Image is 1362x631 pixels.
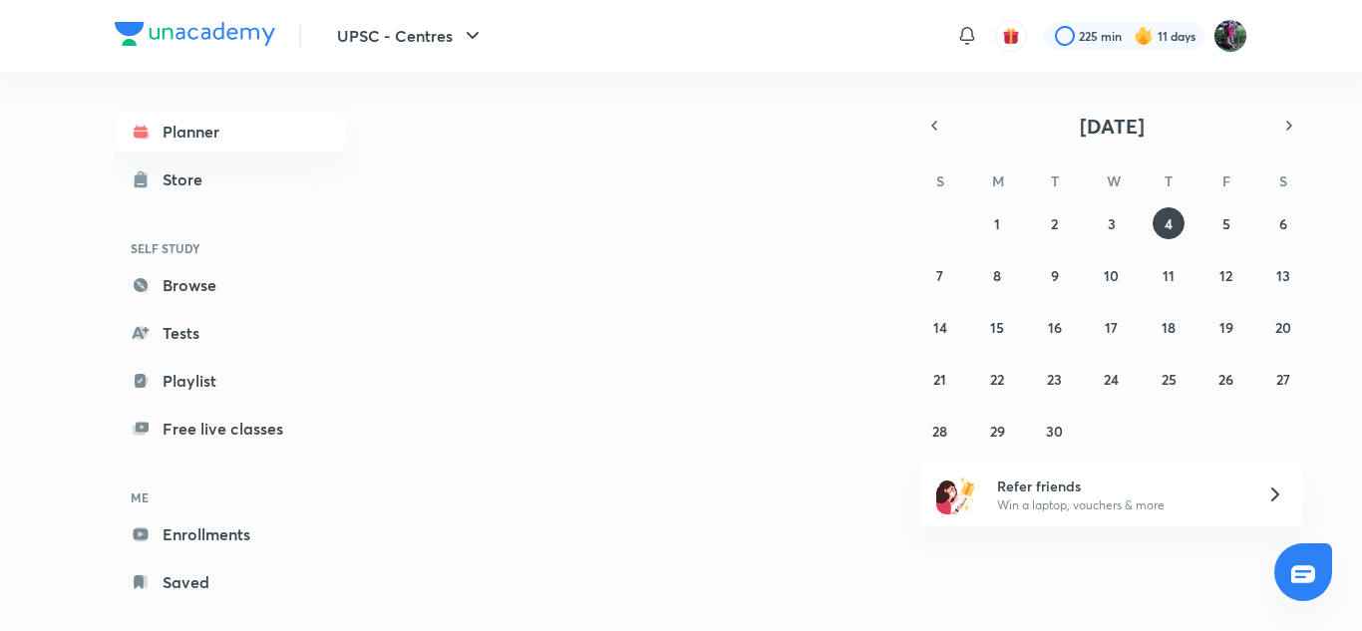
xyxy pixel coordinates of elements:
abbr: Thursday [1165,171,1173,190]
button: September 24, 2025 [1096,363,1128,395]
p: Win a laptop, vouchers & more [997,496,1242,514]
a: Playlist [115,361,346,401]
abbr: Sunday [936,171,944,190]
button: September 7, 2025 [924,259,956,291]
button: September 5, 2025 [1210,207,1242,239]
button: September 14, 2025 [924,311,956,343]
button: September 17, 2025 [1096,311,1128,343]
abbr: September 8, 2025 [993,266,1001,285]
abbr: September 19, 2025 [1219,318,1233,337]
abbr: September 23, 2025 [1047,370,1062,389]
button: September 1, 2025 [981,207,1013,239]
abbr: Tuesday [1051,171,1059,190]
abbr: September 12, 2025 [1219,266,1232,285]
a: Saved [115,562,346,602]
button: avatar [995,20,1027,52]
abbr: Friday [1222,171,1230,190]
button: [DATE] [948,112,1275,140]
a: Browse [115,265,346,305]
abbr: September 14, 2025 [933,318,947,337]
abbr: September 7, 2025 [936,266,943,285]
img: avatar [1002,27,1020,45]
img: streak [1134,26,1154,46]
button: September 19, 2025 [1210,311,1242,343]
abbr: September 15, 2025 [990,318,1004,337]
span: [DATE] [1080,113,1145,140]
img: Ravishekhar Kumar [1213,19,1247,53]
abbr: September 10, 2025 [1104,266,1119,285]
button: September 3, 2025 [1096,207,1128,239]
a: Free live classes [115,409,346,449]
abbr: September 17, 2025 [1105,318,1118,337]
button: September 12, 2025 [1210,259,1242,291]
a: Store [115,159,346,199]
h6: SELF STUDY [115,231,346,265]
button: September 15, 2025 [981,311,1013,343]
abbr: September 4, 2025 [1165,214,1173,233]
h6: Refer friends [997,475,1242,496]
h6: ME [115,480,346,514]
button: September 2, 2025 [1039,207,1071,239]
button: September 28, 2025 [924,415,956,447]
abbr: September 16, 2025 [1048,318,1062,337]
button: September 4, 2025 [1153,207,1185,239]
button: September 13, 2025 [1267,259,1299,291]
abbr: September 22, 2025 [990,370,1004,389]
button: September 29, 2025 [981,415,1013,447]
abbr: September 9, 2025 [1051,266,1059,285]
abbr: September 1, 2025 [994,214,1000,233]
abbr: September 18, 2025 [1162,318,1176,337]
button: UPSC - Centres [325,16,497,56]
a: Enrollments [115,514,346,554]
abbr: September 3, 2025 [1108,214,1116,233]
button: September 25, 2025 [1153,363,1185,395]
img: referral [936,474,976,514]
a: Company Logo [115,22,275,51]
abbr: September 25, 2025 [1162,370,1177,389]
abbr: September 27, 2025 [1276,370,1290,389]
abbr: September 28, 2025 [932,422,947,441]
abbr: Wednesday [1107,171,1121,190]
abbr: Monday [992,171,1004,190]
abbr: September 2, 2025 [1051,214,1058,233]
abbr: September 30, 2025 [1046,422,1063,441]
button: September 21, 2025 [924,363,956,395]
button: September 23, 2025 [1039,363,1071,395]
abbr: September 13, 2025 [1276,266,1290,285]
abbr: September 20, 2025 [1275,318,1291,337]
abbr: September 26, 2025 [1218,370,1233,389]
button: September 18, 2025 [1153,311,1185,343]
abbr: September 11, 2025 [1163,266,1175,285]
abbr: September 24, 2025 [1104,370,1119,389]
button: September 20, 2025 [1267,311,1299,343]
div: Store [163,167,214,191]
img: Company Logo [115,22,275,46]
button: September 22, 2025 [981,363,1013,395]
button: September 10, 2025 [1096,259,1128,291]
abbr: September 5, 2025 [1222,214,1230,233]
button: September 6, 2025 [1267,207,1299,239]
button: September 11, 2025 [1153,259,1185,291]
button: September 26, 2025 [1210,363,1242,395]
button: September 8, 2025 [981,259,1013,291]
button: September 30, 2025 [1039,415,1071,447]
abbr: September 6, 2025 [1279,214,1287,233]
abbr: September 21, 2025 [933,370,946,389]
abbr: September 29, 2025 [990,422,1005,441]
a: Tests [115,313,346,353]
button: September 16, 2025 [1039,311,1071,343]
button: September 27, 2025 [1267,363,1299,395]
button: September 9, 2025 [1039,259,1071,291]
abbr: Saturday [1279,171,1287,190]
a: Planner [115,112,346,152]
